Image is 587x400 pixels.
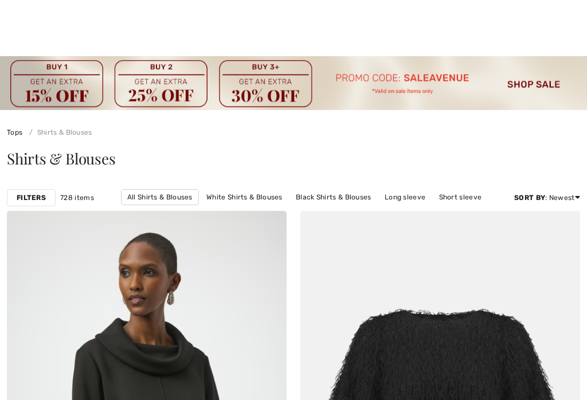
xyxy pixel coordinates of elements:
strong: Sort By [514,194,545,202]
a: [PERSON_NAME] & Blouses [353,205,456,220]
a: White Shirts & Blouses [201,190,288,205]
a: All Shirts & Blouses [121,189,199,205]
span: 728 items [60,193,94,203]
a: Long sleeve [379,190,431,205]
a: ¾ sleeve [152,205,193,220]
strong: Filters [17,193,46,203]
a: Tops [7,128,22,136]
a: [PERSON_NAME] Shirts & Blouses [225,205,351,220]
a: Solid [195,205,224,220]
span: Shirts & Blouses [7,148,115,168]
a: Black Shirts & Blouses [290,190,377,205]
a: Shirts & Blouses [25,128,92,136]
a: Short sleeve [433,190,488,205]
div: : Newest [514,193,580,203]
